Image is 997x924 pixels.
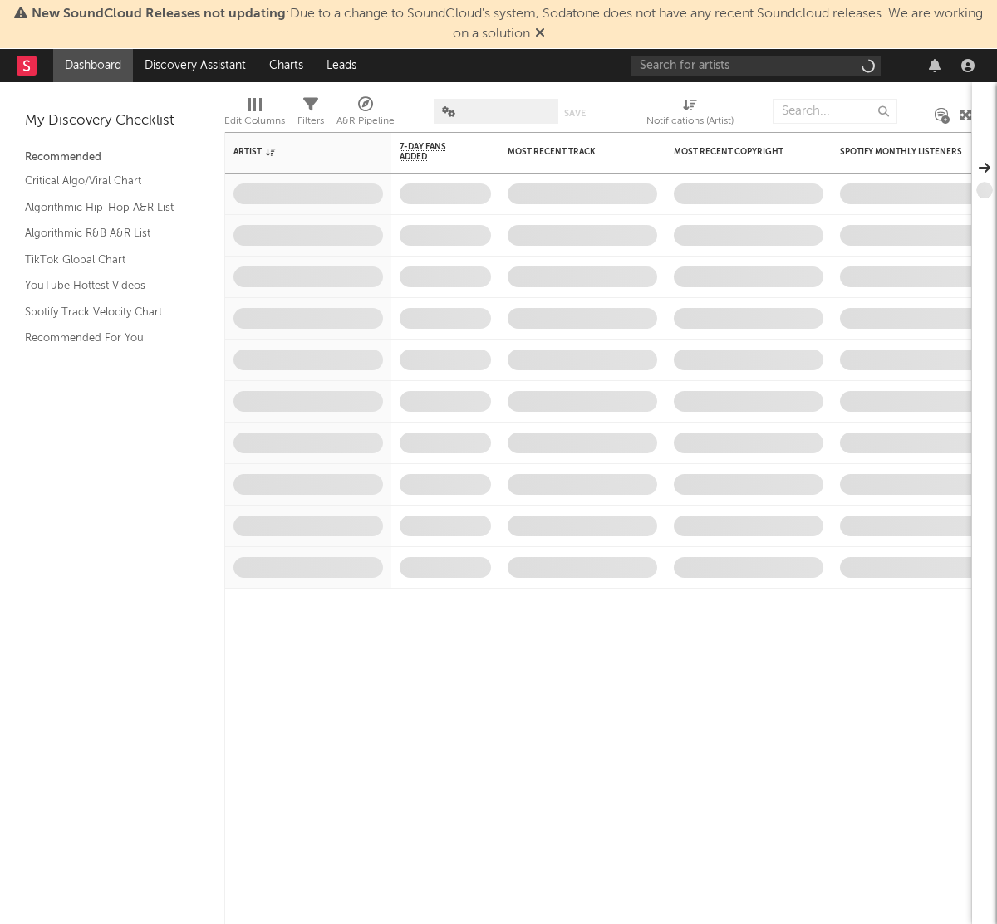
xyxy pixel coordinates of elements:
div: Filters [297,90,324,139]
a: YouTube Hottest Videos [25,276,183,295]
span: : Due to a change to SoundCloud's system, Sodatone does not have any recent Soundcloud releases. ... [32,7,983,41]
span: Dismiss [535,27,545,41]
button: Save [564,109,586,118]
div: Most Recent Track [508,147,632,157]
a: Spotify Track Velocity Chart [25,303,183,321]
div: Artist [233,147,358,157]
input: Search for artists [631,56,881,76]
div: Edit Columns [224,111,285,131]
div: Filters [297,111,324,131]
div: Most Recent Copyright [674,147,798,157]
div: Spotify Monthly Listeners [840,147,965,157]
div: Edit Columns [224,90,285,139]
a: Recommended For You [25,329,183,347]
div: A&R Pipeline [336,111,395,131]
a: Critical Algo/Viral Chart [25,172,183,190]
div: Recommended [25,148,199,168]
div: Notifications (Artist) [646,90,734,139]
span: 7-Day Fans Added [400,142,466,162]
a: Leads [315,49,368,82]
a: Algorithmic Hip-Hop A&R List [25,198,183,217]
div: A&R Pipeline [336,90,395,139]
a: Charts [258,49,315,82]
input: Search... [773,99,897,124]
a: Dashboard [53,49,133,82]
span: New SoundCloud Releases not updating [32,7,286,21]
a: TikTok Global Chart [25,251,183,269]
a: Discovery Assistant [133,49,258,82]
div: My Discovery Checklist [25,111,199,131]
div: Notifications (Artist) [646,111,734,131]
a: Algorithmic R&B A&R List [25,224,183,242]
